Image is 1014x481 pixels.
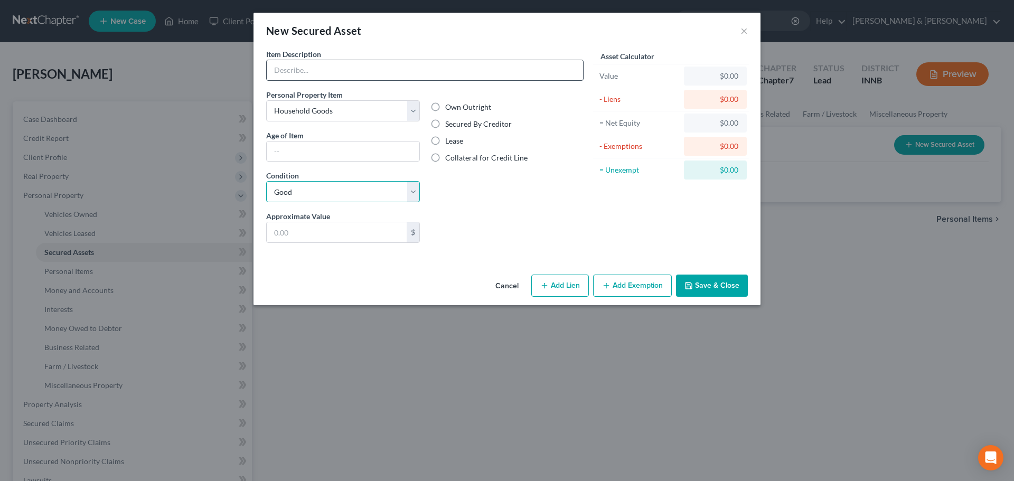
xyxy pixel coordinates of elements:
label: Own Outright [445,102,491,112]
div: $0.00 [692,118,738,128]
button: Save & Close [676,275,748,297]
button: Cancel [487,276,527,297]
button: Add Lien [531,275,589,297]
input: Describe... [267,60,583,80]
label: Lease [445,136,463,146]
div: - Liens [599,94,679,105]
label: Secured By Creditor [445,119,512,129]
input: -- [267,142,419,162]
input: 0.00 [267,222,407,242]
div: Open Intercom Messenger [978,445,1003,470]
div: $0.00 [692,141,738,152]
div: = Unexempt [599,165,679,175]
label: Personal Property Item [266,89,343,100]
div: $ [407,222,419,242]
button: Add Exemption [593,275,672,297]
div: $0.00 [692,94,738,105]
div: New Secured Asset [266,23,362,38]
div: $0.00 [692,165,738,175]
label: Asset Calculator [600,51,654,62]
span: Approximate Value [266,212,330,221]
div: $0.00 [692,71,738,81]
label: Collateral for Credit Line [445,153,528,163]
button: × [740,24,748,37]
div: Value [599,71,679,81]
span: Item Description [266,50,321,59]
div: - Exemptions [599,141,679,152]
div: = Net Equity [599,118,679,128]
label: Age of Item [266,130,304,141]
label: Condition [266,170,299,181]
